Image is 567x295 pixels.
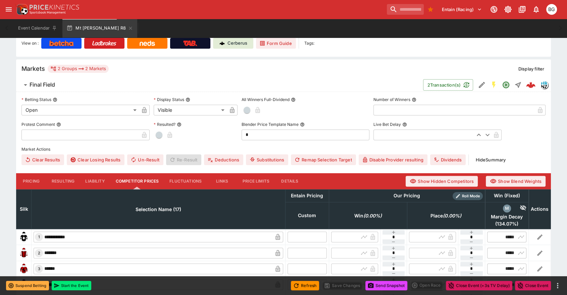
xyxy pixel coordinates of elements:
[37,266,42,271] span: 3
[285,202,329,229] th: Custom
[443,212,461,220] em: ( 0.00 %)
[430,154,466,165] button: Dividends
[471,154,510,165] button: HideSummary
[140,41,155,46] img: Neds
[502,81,510,89] svg: Open
[204,154,243,165] button: Deductions
[183,41,197,46] img: TabNZ
[21,105,139,115] div: Open
[291,97,296,102] button: All Winners Full-Dividend
[30,5,79,10] img: PriceKinetics
[21,97,51,102] p: Betting Status
[53,97,57,102] button: Betting Status
[50,65,106,73] div: 2 Groups 2 Markets
[526,80,535,90] img: logo-cerberus--red.svg
[502,3,514,15] button: Toggle light/dark mode
[16,78,423,92] button: Final Field
[154,97,184,102] p: Display Status
[423,212,469,220] span: Place(0.00%)
[177,122,182,127] button: Resulted?
[373,97,410,102] p: Number of Winners
[128,205,189,213] span: Selection Name (17)
[154,105,227,115] div: Visible
[514,63,548,74] button: Display filter
[304,38,314,49] label: Tags:
[164,173,207,189] button: Fluctuations
[488,3,500,15] button: Connected to PK
[52,281,91,290] button: Start the Event
[540,81,548,89] div: hrnz
[16,173,46,189] button: Pricing
[365,281,407,290] button: Send Snapshot
[540,81,548,89] img: hrnz
[256,38,296,49] a: Form Guide
[526,80,535,90] div: 5b21c00c-5265-4003-9e06-0bcf42bcd438
[446,281,512,290] button: Close Event (+3s TV Delay)
[227,40,247,47] p: Cerberus
[18,248,29,258] img: runner 2
[242,97,290,102] p: All Winners Full-Dividend
[402,122,407,127] button: Live Bet Delay
[14,19,61,38] button: Event Calendar
[15,3,28,16] img: PriceKinetics Logo
[515,281,551,290] button: Close Event
[512,79,524,91] button: Straight
[37,235,41,239] span: 1
[37,251,42,255] span: 2
[453,192,483,200] div: Show/hide Price Roll mode configuration.
[391,192,423,200] div: Our Pricing
[6,281,49,290] button: Suspend Betting
[373,121,401,127] p: Live Bet Delay
[387,4,424,15] input: search
[347,212,389,220] span: Win(0.00%)
[186,97,190,102] button: Display Status
[92,41,116,46] img: Ladbrokes
[21,154,64,165] button: Clear Results
[544,2,559,17] button: Ben Grimstone
[21,121,55,127] p: Protest Comment
[246,154,288,165] button: Substitutions
[554,282,562,290] button: more
[3,3,15,15] button: open drawer
[487,214,526,220] span: Margin Decay
[21,38,39,49] label: View on :
[511,204,527,212] div: Hide Competitor
[425,4,436,15] button: Bookmarks
[476,79,488,91] button: Edit Detail
[285,189,329,202] th: Entain Pricing
[300,122,305,127] button: Blender Price Template Name
[49,41,73,46] img: Betcha
[423,79,473,91] button: 2Transaction(s)
[62,19,137,38] button: Mt [PERSON_NAME] R8
[18,263,29,274] img: runner 3
[154,121,175,127] p: Resulted?
[487,221,526,227] span: ( 134.07 %)
[46,173,80,189] button: Resulting
[488,79,500,91] button: SGM Enabled
[524,78,537,92] a: 5b21c00c-5265-4003-9e06-0bcf42bcd438
[359,154,427,165] button: Disable Provider resulting
[166,154,201,165] span: Re-Result
[516,3,528,15] button: Documentation
[21,144,546,154] label: Market Actions
[67,154,124,165] button: Clear Losing Results
[459,193,483,199] span: Roll Mode
[80,173,110,189] button: Liability
[110,173,164,189] button: Competitor Prices
[219,41,225,46] img: Cerberus
[363,212,382,220] em: ( 0.00 %)
[291,281,319,290] button: Refresh
[18,232,29,242] img: runner 1
[529,189,551,229] th: Actions
[56,122,61,127] button: Protest Comment
[16,189,32,229] th: Silk
[207,173,237,189] button: Links
[21,65,45,72] h5: Markets
[291,154,356,165] button: Remap Selection Target
[410,281,443,290] div: split button
[127,154,163,165] button: Un-Result
[242,121,299,127] p: Blender Price Template Name
[530,3,542,15] button: Notifications
[503,204,511,212] div: margin_decay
